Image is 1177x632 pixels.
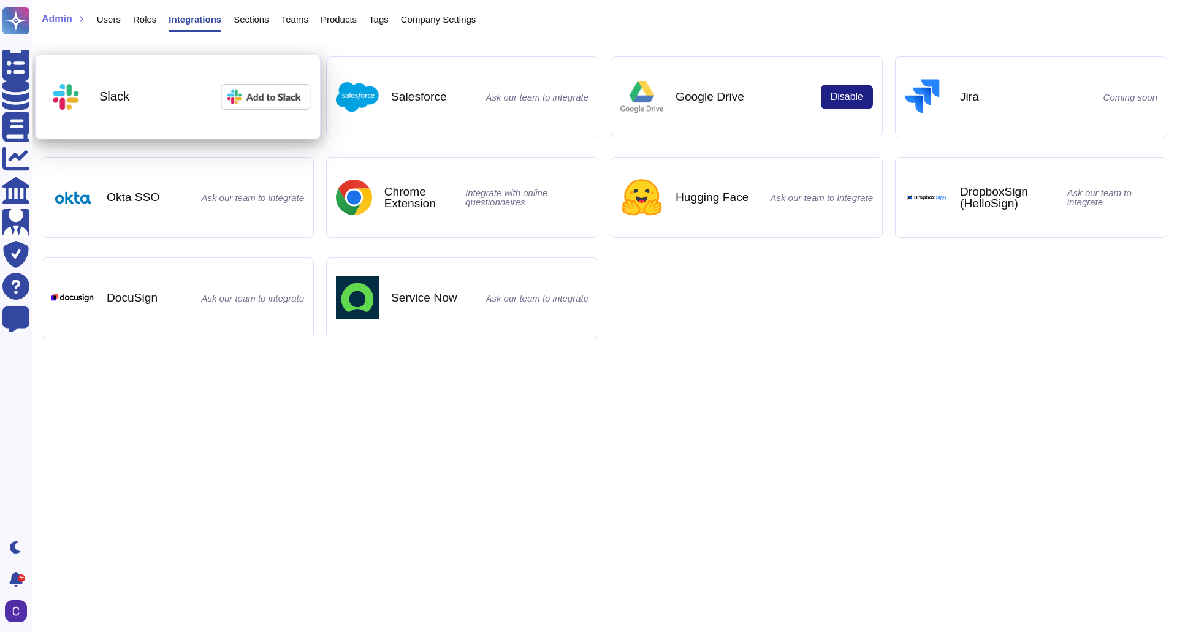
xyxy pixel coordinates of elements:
div: 9+ [18,574,25,582]
span: Ask our team to integrate [770,193,873,202]
b: Service Now [391,292,457,303]
span: Ask our team to integrate [486,93,588,102]
b: Slack [99,91,129,103]
img: Add to ServiceNow [336,276,379,319]
span: Integrate with online questionnaires [465,188,588,207]
span: Integrations [169,15,221,24]
img: Add to Google Drive [620,81,663,113]
img: user [5,600,27,622]
img: Add to Slack [53,84,78,110]
span: Ask our team to integrate [201,294,304,303]
span: Products [321,15,357,24]
button: Disable [821,85,873,109]
img: Hugging Face [620,178,663,218]
img: Add to Slack [221,84,310,110]
span: Sections [234,15,269,24]
span: Tags [369,15,389,24]
img: Okta [51,187,94,208]
b: Google Drive [676,91,744,102]
span: Ask our team to integrate [486,294,588,303]
img: DocuSign [51,294,94,302]
span: Ask our team to integrate [201,193,304,202]
img: Add to chrome extension [336,180,372,216]
span: Ask our team to integrate [1067,188,1157,207]
span: Users [97,15,121,24]
b: Hugging Face [676,191,748,203]
span: Admin [42,14,72,24]
span: Teams [281,15,308,24]
span: Company Settings [401,15,476,24]
b: Jira [960,91,979,102]
b: Okta SSO [107,191,159,203]
b: Chrome Extension [384,186,465,209]
button: user [2,598,36,625]
img: DropboxSign [905,193,948,202]
span: Disable [831,92,863,102]
b: Salesforce [391,91,447,102]
span: Roles [133,15,156,24]
span: Coming soon [1103,93,1157,102]
b: DocuSign [107,292,158,303]
img: Add to Salesforce [336,82,379,112]
b: DropboxSign (HelloSign) [960,186,1067,209]
img: Add to Jira [905,75,948,118]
